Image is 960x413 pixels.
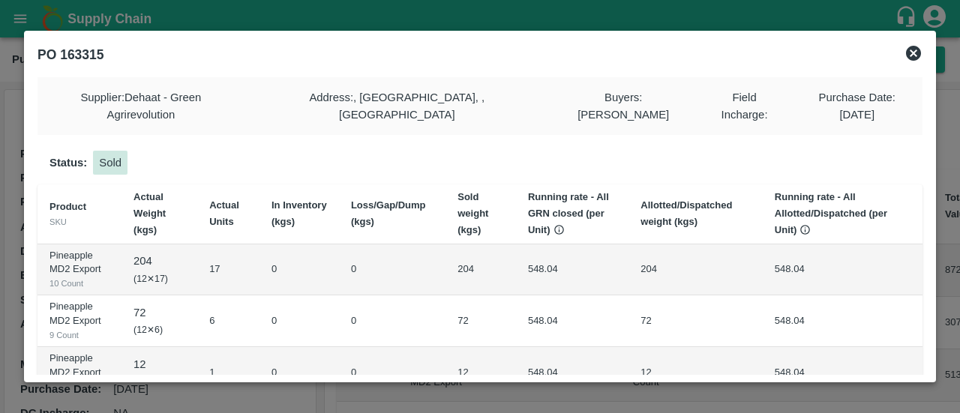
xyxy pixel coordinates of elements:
[133,356,185,373] div: 12
[197,295,259,347] td: 6
[133,253,185,269] div: 204
[763,347,922,399] td: 548.04
[133,191,166,236] b: Actual Weight (kgs)
[197,347,259,399] td: 1
[259,347,339,399] td: 0
[133,304,185,321] div: 72
[49,277,109,290] div: 10 Count
[259,295,339,347] td: 0
[457,191,488,236] b: Sold weight (kgs)
[133,325,163,335] small: ( 12 ✕ 6 )
[516,295,628,347] td: 548.04
[763,295,922,347] td: 548.04
[339,347,445,399] td: 0
[37,347,121,399] td: Pineapple MD2 Export
[763,244,922,295] td: 548.04
[628,347,763,399] td: 12
[271,199,327,227] b: In Inventory (kgs)
[445,347,516,399] td: 12
[197,244,259,295] td: 17
[528,191,609,236] b: Running rate - All GRN closed (per Unit)
[628,244,763,295] td: 204
[37,244,121,295] td: Pineapple MD2 Export
[445,295,516,347] td: 72
[640,199,732,227] b: Allotted/Dispatched weight (kgs)
[37,295,121,347] td: Pineapple MD2 Export
[244,77,550,135] div: Address : , [GEOGRAPHIC_DATA], , [GEOGRAPHIC_DATA]
[351,199,426,227] b: Loss/Gap/Dump (kgs)
[37,77,244,135] div: Supplier : Dehaat - Green Agrirevolution
[93,151,127,175] span: Sold
[209,199,239,227] b: Actual Units
[516,244,628,295] td: 548.04
[445,244,516,295] td: 204
[49,215,109,229] div: SKU
[133,274,168,284] small: ( 12 ✕ 17 )
[628,295,763,347] td: 72
[49,157,87,169] b: Status:
[49,201,86,212] b: Product
[550,77,697,135] div: Buyers : [PERSON_NAME]
[259,244,339,295] td: 0
[339,244,445,295] td: 0
[775,191,887,236] b: Running rate - All Allotted/Dispatched (per Unit)
[792,77,923,135] div: Purchase Date : [DATE]
[697,77,792,135] div: Field Incharge :
[516,347,628,399] td: 548.04
[339,295,445,347] td: 0
[49,328,109,342] div: 9 Count
[37,47,104,62] b: PO 163315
